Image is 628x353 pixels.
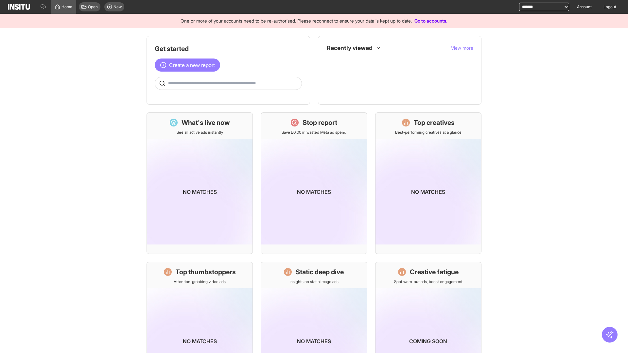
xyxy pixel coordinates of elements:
img: coming-soon-gradient_kfitwp.png [147,139,253,244]
h1: Stop report [303,118,337,127]
p: No matches [183,337,217,345]
span: Create a new report [169,61,215,69]
img: coming-soon-gradient_kfitwp.png [261,139,367,244]
p: No matches [297,337,331,345]
a: What's live nowSee all active ads instantlyNo matches [147,112,253,254]
button: Create a new report [155,59,220,72]
h1: Static deep dive [296,267,344,277]
p: No matches [411,188,445,196]
span: Open [88,4,98,9]
h1: Top thumbstoppers [176,267,236,277]
p: See all active ads instantly [177,130,223,135]
p: Attention-grabbing video ads [174,279,226,284]
h1: What's live now [182,118,230,127]
p: Insights on static image ads [289,279,339,284]
p: No matches [183,188,217,196]
a: Stop reportSave £0.00 in wasted Meta ad spendNo matches [261,112,367,254]
a: Top creativesBest-performing creatives at a glanceNo matches [375,112,481,254]
a: Go to accounts. [414,18,447,24]
h1: Top creatives [414,118,455,127]
img: coming-soon-gradient_kfitwp.png [375,139,481,244]
img: Logo [8,4,30,10]
p: Save £0.00 in wasted Meta ad spend [282,130,346,135]
h1: Get started [155,44,302,53]
span: Home [61,4,72,9]
p: Best-performing creatives at a glance [395,130,462,135]
span: New [113,4,122,9]
p: No matches [297,188,331,196]
span: One or more of your accounts need to be re-authorised. Please reconnect to ensure your data is ke... [181,18,412,24]
button: View more [451,45,473,51]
